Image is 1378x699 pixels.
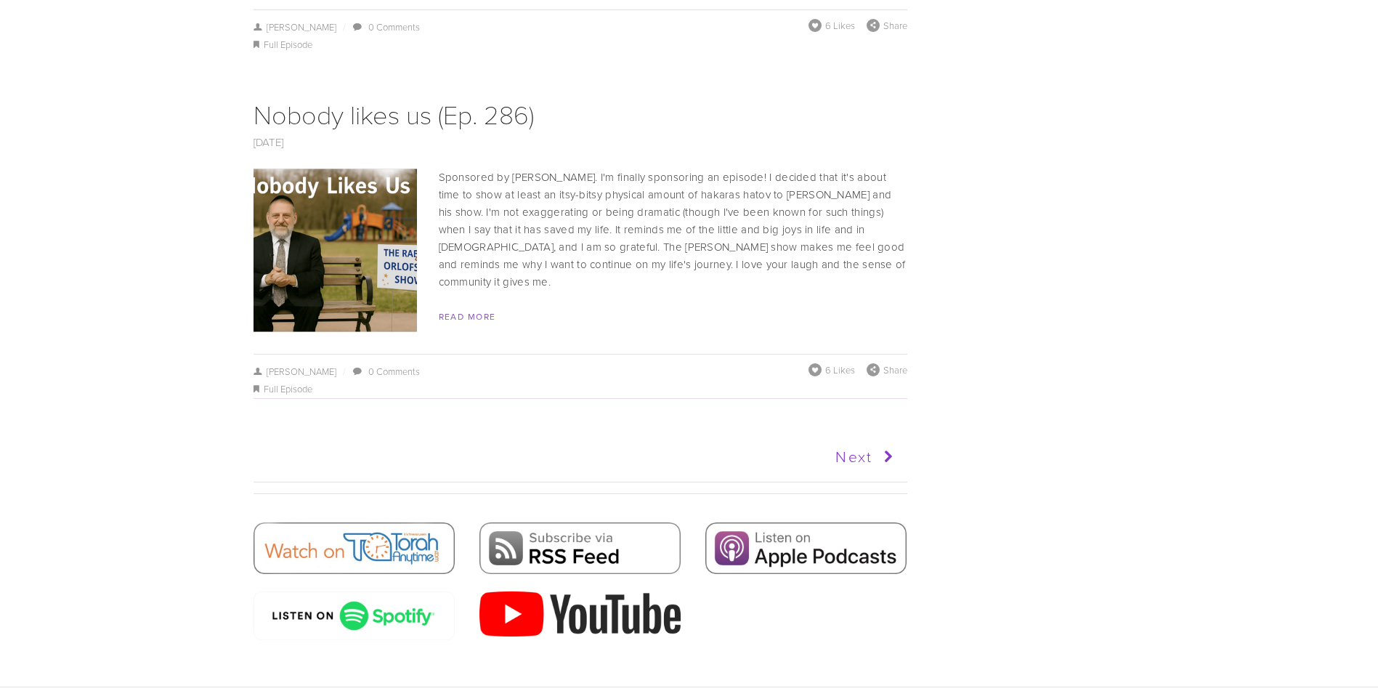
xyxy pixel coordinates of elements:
[254,20,337,33] a: [PERSON_NAME]
[867,19,907,32] div: Share
[254,365,337,378] a: [PERSON_NAME]
[336,20,351,33] span: /
[705,522,907,574] img: Apple Podcasts.jpg
[825,363,855,376] span: 6 Likes
[212,169,457,332] img: Nobody likes us (Ep. 286)
[264,382,312,395] a: Full Episode
[579,439,899,475] a: Next
[254,591,455,640] img: spotify-podcast-badge-wht-grn-660x160.png
[254,96,534,132] a: Nobody likes us (Ep. 286)
[254,134,284,150] a: [DATE]
[479,522,681,574] img: RSS Feed.png
[368,365,420,378] a: 0 Comments
[336,365,351,378] span: /
[254,169,907,291] p: Sponsored by [PERSON_NAME]. I'm finally sponsoring an episode! I decided that it's about time to ...
[264,38,312,51] a: Full Episode
[368,20,420,33] a: 0 Comments
[439,310,496,323] a: Read More
[479,591,681,637] img: 2000px-YouTube_Logo_2017.svg.png
[867,363,907,376] div: Share
[825,19,855,32] span: 6 Likes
